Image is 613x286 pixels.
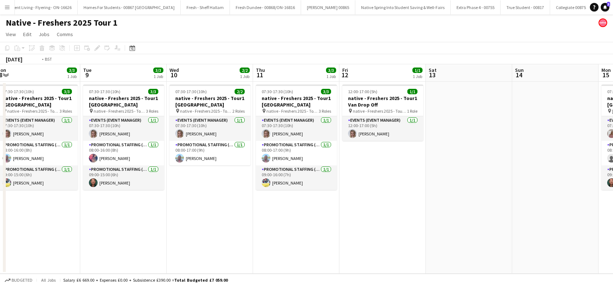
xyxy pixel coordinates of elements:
button: Native Spring Into Student Saving & Well-Fairs [355,0,451,14]
div: [DATE] [6,56,22,63]
a: Comms [54,30,76,39]
span: Budgeted [12,278,33,283]
a: 3 [601,3,609,12]
button: Homes For Students - 00867 [GEOGRAPHIC_DATA] [78,0,181,14]
span: Edit [23,31,31,38]
span: Total Budgeted £7 059.00 [174,277,228,283]
div: BST [45,56,52,62]
button: Extra Phase 4 - 00755 [451,0,501,14]
span: View [6,31,16,38]
button: Budgeted [4,276,34,284]
button: Fresh - Sheff Hallam [181,0,230,14]
a: View [3,30,19,39]
app-user-avatar: native Staffing [599,18,607,27]
a: Jobs [36,30,52,39]
button: True Student - 00817 [501,0,550,14]
div: Salary £6 669.00 + Expenses £0.00 + Subsistence £390.00 = [63,277,228,283]
button: Fresh Dundee - 00868/ON-16816 [230,0,301,14]
span: Comms [57,31,73,38]
span: 3 [607,2,610,6]
span: Jobs [39,31,50,38]
h1: Native - Freshers 2025 Tour 1 [6,17,117,28]
span: All jobs [40,277,57,283]
button: [PERSON_NAME] 00865 [301,0,355,14]
a: Edit [20,30,34,39]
